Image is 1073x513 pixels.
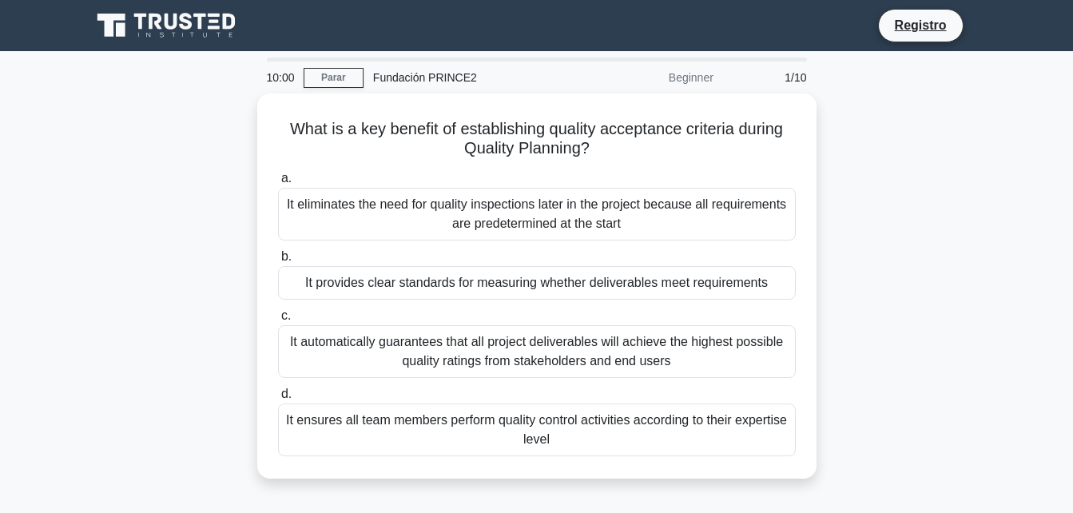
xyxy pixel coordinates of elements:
div: Beginner [583,62,723,93]
a: Parar [304,68,364,88]
span: c. [281,308,291,322]
div: It automatically guarantees that all project deliverables will achieve the highest possible quali... [278,325,796,378]
div: Fundación PRINCE2 [364,62,583,93]
a: Registro [885,15,956,35]
span: d. [281,387,292,400]
div: It eliminates the need for quality inspections later in the project because all requirements are ... [278,188,796,241]
div: 10:00 [257,62,304,93]
font: What is a key benefit of establishing quality acceptance criteria during Quality Planning? [290,120,783,157]
span: b. [281,249,292,263]
div: It provides clear standards for measuring whether deliverables meet requirements [278,266,796,300]
div: 1/10 [723,62,817,93]
span: a. [281,171,292,185]
div: It ensures all team members perform quality control activities according to their expertise level [278,404,796,456]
